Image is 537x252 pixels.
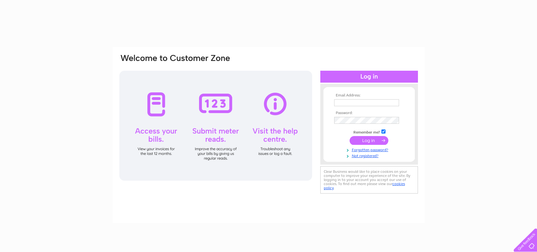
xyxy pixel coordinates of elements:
a: Not registered? [334,152,406,158]
input: Submit [350,136,388,145]
th: Email Address: [333,93,406,98]
th: Password: [333,111,406,115]
a: cookies policy [324,182,405,190]
div: Clear Business would like to place cookies on your computer to improve your experience of the sit... [320,166,418,194]
td: Remember me? [333,129,406,135]
a: Forgotten password? [334,146,406,152]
